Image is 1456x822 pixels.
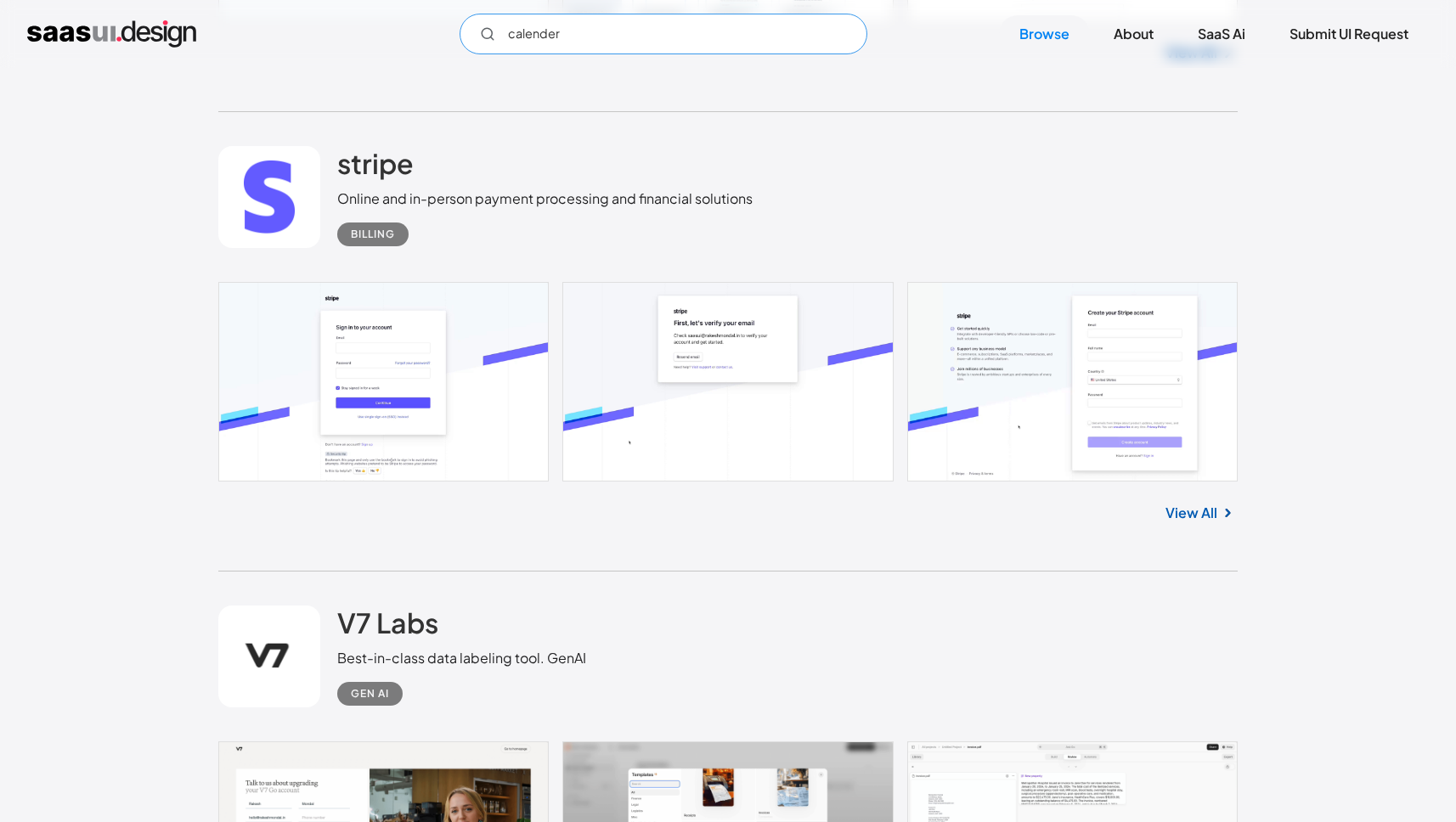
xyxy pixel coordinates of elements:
a: Browse [999,15,1090,53]
a: home [27,20,196,48]
a: stripe [337,146,414,189]
a: Submit UI Request [1269,15,1429,53]
div: Gen AI [351,684,389,704]
form: Email Form [460,14,867,54]
a: SaaS Ai [1177,15,1266,53]
h2: stripe [337,146,414,180]
div: Billing [351,224,395,245]
input: Search UI designs you're looking for... [460,14,867,54]
a: About [1093,15,1174,53]
a: View All [1165,503,1217,523]
div: Best-in-class data labeling tool. GenAI [337,648,586,668]
a: V7 Labs [337,605,438,648]
h2: V7 Labs [337,605,438,639]
div: Online and in-person payment processing and financial solutions [337,189,753,209]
